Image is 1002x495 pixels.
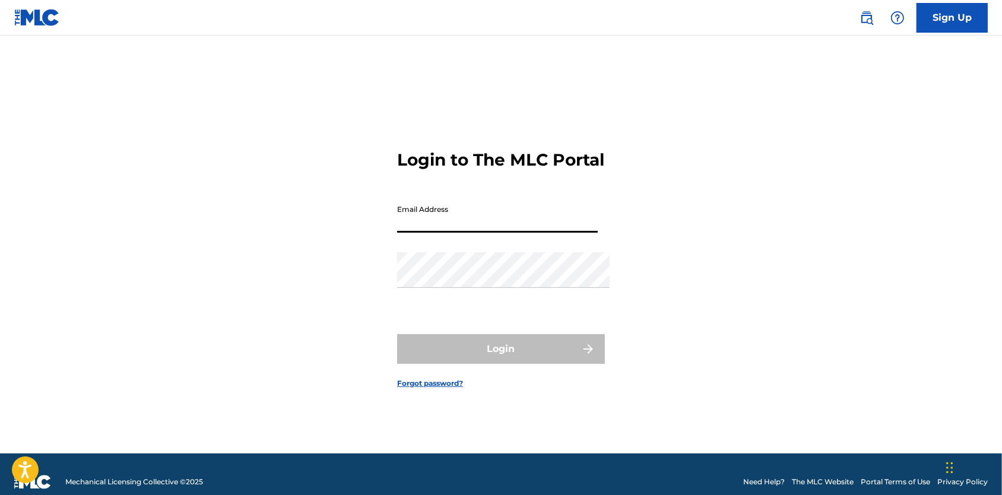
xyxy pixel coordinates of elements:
a: Forgot password? [397,378,463,389]
a: Sign Up [917,3,988,33]
img: MLC Logo [14,9,60,26]
h3: Login to The MLC Portal [397,150,604,170]
a: Privacy Policy [937,477,988,487]
img: help [890,11,905,25]
img: search [860,11,874,25]
a: Need Help? [743,477,785,487]
a: Public Search [855,6,879,30]
div: Drag [946,450,953,486]
a: The MLC Website [792,477,854,487]
div: Help [886,6,909,30]
span: Mechanical Licensing Collective © 2025 [65,477,203,487]
img: logo [14,475,51,489]
a: Portal Terms of Use [861,477,930,487]
iframe: Chat Widget [943,438,1002,495]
